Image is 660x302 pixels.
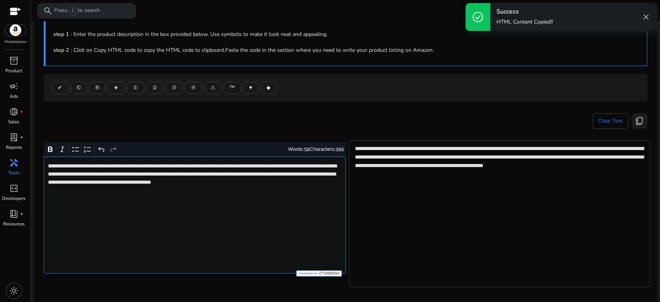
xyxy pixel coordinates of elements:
h4: Success [496,8,553,15]
p: Press to search [54,7,100,15]
span: ① [133,84,138,92]
button: ④ [185,82,202,94]
span: ◆ [266,84,271,92]
p: Resources [3,220,25,227]
span: book_4 [9,209,19,218]
span: Clear Text [598,113,622,129]
span: ® [95,84,99,92]
button: ① [127,82,144,94]
span: ④ [191,84,196,92]
button: ™ [223,82,241,94]
span: ⚠ [210,84,215,92]
span: fiber_manual_record [20,212,23,215]
p: Tools [8,169,20,176]
button: ® [89,82,106,94]
span: ™ [230,84,235,92]
label: 58 [304,147,309,152]
span: ✔ [58,84,62,92]
span: light_mode [9,286,19,295]
span: content_copy [635,116,644,126]
p: HTML Content Copied!! [496,18,553,26]
div: Editor toolbar [44,142,346,157]
button: ◆ [260,82,277,94]
span: close [641,12,651,22]
p: Sales [8,118,19,125]
button: ♥ [243,82,258,94]
span: ③ [172,84,177,92]
div: Words: Characters: [288,145,344,154]
p: : Click on Copy HTML code to copy the HTML code to clipboard.Paste the code in the section where ... [53,46,639,54]
p: Marketplace [5,39,26,45]
p: Product [5,67,22,74]
span: © [77,84,81,92]
p: : Enter the product description in the box provided below. Use symbols to make it look neat and a... [53,30,639,38]
b: step 2 [53,46,69,54]
button: content_copy [632,113,647,129]
b: step 1 [53,31,69,38]
span: Powered by [298,272,318,275]
button: ② [146,82,164,94]
button: © [70,82,87,94]
span: fiber_manual_record [20,110,23,113]
img: amazon.svg [5,24,26,36]
button: Clear Text [592,113,629,129]
span: ★ [114,84,119,92]
span: / [69,7,76,15]
span: search [43,6,53,15]
span: ♥ [249,84,252,92]
button: ⚠ [204,82,222,94]
p: Developers [2,195,26,202]
span: inventory_2 [9,56,19,65]
p: Reports [6,144,22,151]
label: 366 [336,147,344,152]
span: lab_profile [9,133,19,142]
span: campaign [9,82,19,91]
span: check_circle [472,11,484,23]
div: Rich Text Editor. Editing area: main. Press Alt+0 for help. [44,157,346,273]
span: fiber_manual_record [20,136,23,139]
p: Ads [10,93,18,100]
button: ★ [107,82,125,94]
span: donut_small [9,107,19,116]
span: code_blocks [9,184,19,193]
button: ③ [165,82,183,94]
span: ② [152,84,157,92]
button: ✔ [51,82,68,94]
span: handyman [9,158,19,167]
